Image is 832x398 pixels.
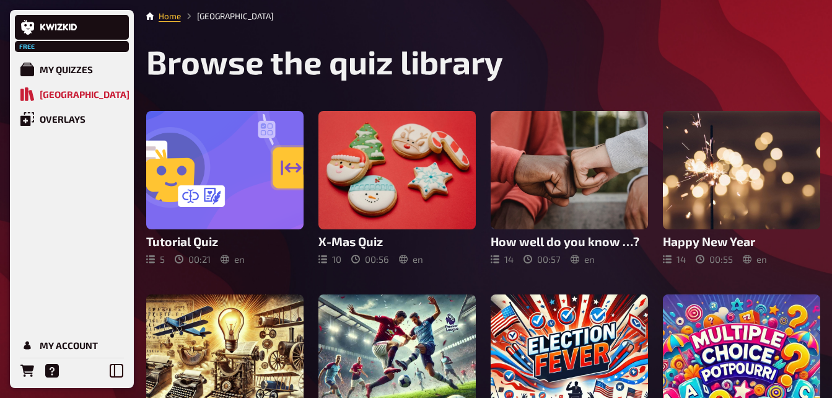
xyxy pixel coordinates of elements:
[146,42,820,81] h1: Browse the quiz library
[491,234,648,249] h3: How well do you know …?
[40,113,85,125] div: Overlays
[15,333,129,358] a: My Account
[491,111,648,265] a: How well do you know …?1400:57en
[15,82,129,107] a: Quiz Library
[318,111,476,265] a: X-Mas Quiz1000:56en
[523,254,561,265] div: 00 : 57
[40,64,93,75] div: My Quizzes
[318,254,341,265] div: 10
[743,254,767,265] div: en
[491,254,514,265] div: 14
[175,254,211,265] div: 00 : 21
[40,358,64,383] a: Help
[15,107,129,131] a: Overlays
[40,340,98,351] div: My Account
[181,10,273,22] li: Quiz Library
[146,234,304,249] h3: Tutorial Quiz
[571,254,595,265] div: en
[159,10,181,22] li: Home
[146,254,165,265] div: 5
[663,234,820,249] h3: Happy New Year
[663,111,820,265] a: Happy New Year1400:55en
[351,254,389,265] div: 00 : 56
[146,111,304,265] a: Tutorial Quiz500:21en
[15,358,40,383] a: Orders
[399,254,423,265] div: en
[696,254,733,265] div: 00 : 55
[15,57,129,82] a: My Quizzes
[318,234,476,249] h3: X-Mas Quiz
[40,89,129,100] div: [GEOGRAPHIC_DATA]
[221,254,245,265] div: en
[159,11,181,21] a: Home
[663,254,686,265] div: 14
[16,43,38,50] span: Free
